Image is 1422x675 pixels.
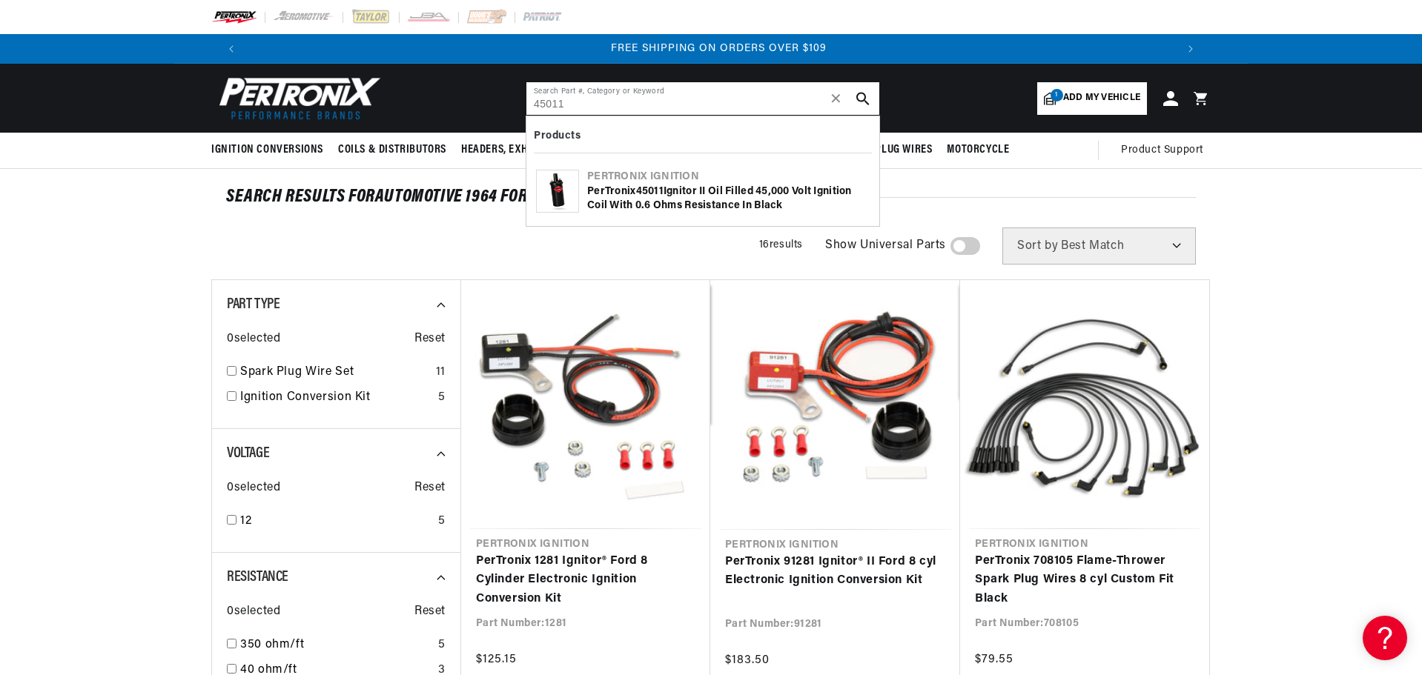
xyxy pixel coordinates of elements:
[211,133,331,167] summary: Ignition Conversions
[227,570,288,585] span: Resistance
[211,142,323,158] span: Ignition Conversions
[414,330,446,349] span: Reset
[975,552,1194,609] a: PerTronix 708105 Flame-Thrower Spark Plug Wires 8 cyl Custom Fit Black
[254,41,1183,57] div: Announcement
[226,190,1196,205] div: SEARCH RESULTS FOR Automotive 1964 Ford Thunderbird 390cid / 6.4L
[825,236,946,256] span: Show Universal Parts
[338,142,446,158] span: Coils & Distributors
[227,297,280,312] span: Part Type
[227,479,280,498] span: 0 selected
[847,82,879,115] button: search button
[947,142,1009,158] span: Motorcycle
[1002,227,1196,265] select: Sort by
[240,363,430,382] a: Spark Plug Wire Set
[526,82,879,115] input: Search Part #, Category or Keyword
[537,170,578,212] img: PerTronix 45011 Ignitor II Oil Filled 45,000 Volt Ignition Coil with 0.6 Ohms Resistance in Black
[436,363,446,382] div: 11
[454,133,642,167] summary: Headers, Exhausts & Components
[587,170,870,184] div: Pertronix Ignition
[227,602,280,622] span: 0 selected
[438,388,446,408] div: 5
[636,186,664,197] b: 45011
[725,553,945,591] a: PerTronix 91281 Ignitor® II Ford 8 cyl Electronic Ignition Conversion Kit
[1037,82,1147,115] a: 1Add my vehicle
[1017,240,1058,252] span: Sort by
[227,446,269,461] span: Voltage
[240,388,432,408] a: Ignition Conversion Kit
[835,133,940,167] summary: Spark Plug Wires
[240,636,432,655] a: 350 ohm/ft
[211,73,382,124] img: Pertronix
[227,330,280,349] span: 0 selected
[331,133,454,167] summary: Coils & Distributors
[438,512,446,531] div: 5
[1051,89,1063,102] span: 1
[611,43,827,54] span: FREE SHIPPING ON ORDERS OVER $109
[174,34,1248,64] slideshow-component: Translation missing: en.sections.announcements.announcement_bar
[414,602,446,622] span: Reset
[438,636,446,655] div: 5
[461,142,635,158] span: Headers, Exhausts & Components
[476,552,695,609] a: PerTronix 1281 Ignitor® Ford 8 Cylinder Electronic Ignition Conversion Kit
[534,130,581,142] b: Products
[240,512,432,531] a: 12
[1121,142,1203,159] span: Product Support
[1176,34,1206,64] button: Translation missing: en.sections.announcements.next_announcement
[1063,91,1140,105] span: Add my vehicle
[759,239,803,250] span: 16 results
[842,142,933,158] span: Spark Plug Wires
[216,34,246,64] button: Translation missing: en.sections.announcements.previous_announcement
[254,41,1183,57] div: 3 of 3
[939,133,1016,167] summary: Motorcycle
[414,479,446,498] span: Reset
[1121,133,1211,168] summary: Product Support
[587,184,870,213] div: PerTronix Ignitor II Oil Filled 45,000 Volt Ignition Coil with 0.6 Ohms Resistance in Black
